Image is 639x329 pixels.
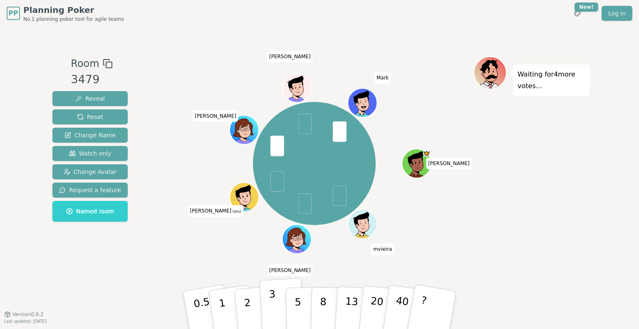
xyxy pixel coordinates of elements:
span: Click to change your name [267,51,313,63]
span: Change Avatar [64,168,117,176]
span: Change Name [64,131,116,139]
span: Click to change your name [426,158,472,169]
span: No.1 planning poker tool for agile teams [23,16,124,22]
div: New! [575,2,598,12]
button: Version0.9.2 [4,311,44,318]
button: Named room [52,201,128,222]
button: Reset [52,109,128,124]
span: Named room [66,207,114,215]
span: Reset [77,113,103,121]
span: Planning Poker [23,4,124,16]
button: Change Name [52,128,128,143]
span: Reveal [75,94,105,103]
a: PPPlanning PokerNo.1 planning poker tool for agile teams [7,4,124,22]
span: Request a feature [59,186,121,194]
span: Room [71,56,99,71]
button: Change Avatar [52,164,128,179]
button: New! [570,6,585,21]
button: Reveal [52,91,128,106]
span: Click to change your name [371,243,394,255]
span: PP [8,8,18,18]
div: 3479 [71,71,112,88]
span: Click to change your name [267,265,313,276]
span: Watch only [69,149,111,158]
p: Waiting for 4 more votes... [518,69,586,92]
span: Click to change your name [374,72,391,84]
span: Last updated: [DATE] [4,319,47,324]
span: (you) [231,210,241,214]
button: Request a feature [52,183,128,198]
span: Click to change your name [193,110,238,122]
a: Log in [602,6,632,21]
span: Click to change your name [188,205,243,217]
span: Version 0.9.2 [12,311,44,318]
span: Rafael is the host [423,150,431,157]
button: Watch only [52,146,128,161]
button: Click to change your avatar [230,183,258,211]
